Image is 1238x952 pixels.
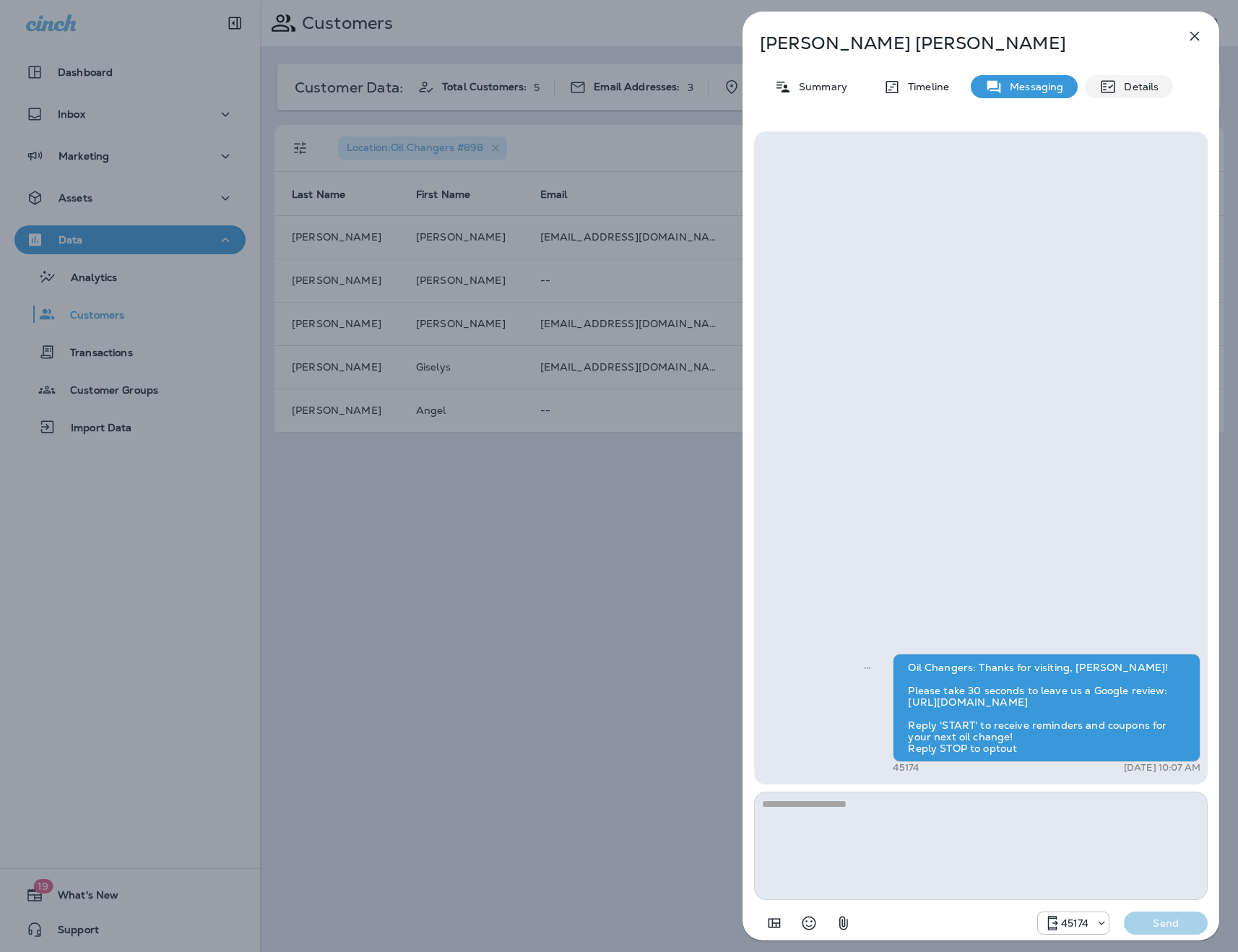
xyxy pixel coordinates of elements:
[795,909,823,938] button: Select an emoji
[1038,914,1109,932] div: 45174
[1003,81,1063,92] p: Messaging
[1124,762,1200,774] p: [DATE] 10:07 AM
[893,654,1200,762] div: Oil Changers: Thanks for visiting, [PERSON_NAME]! Please take 30 seconds to leave us a Google rev...
[1061,917,1089,929] p: 45174
[760,909,789,938] button: Add in a premade template
[864,660,871,673] span: Sent
[792,81,847,92] p: Summary
[1117,81,1159,92] p: Details
[760,33,1154,53] p: [PERSON_NAME] [PERSON_NAME]
[893,762,919,774] p: 45174
[901,81,949,92] p: Timeline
